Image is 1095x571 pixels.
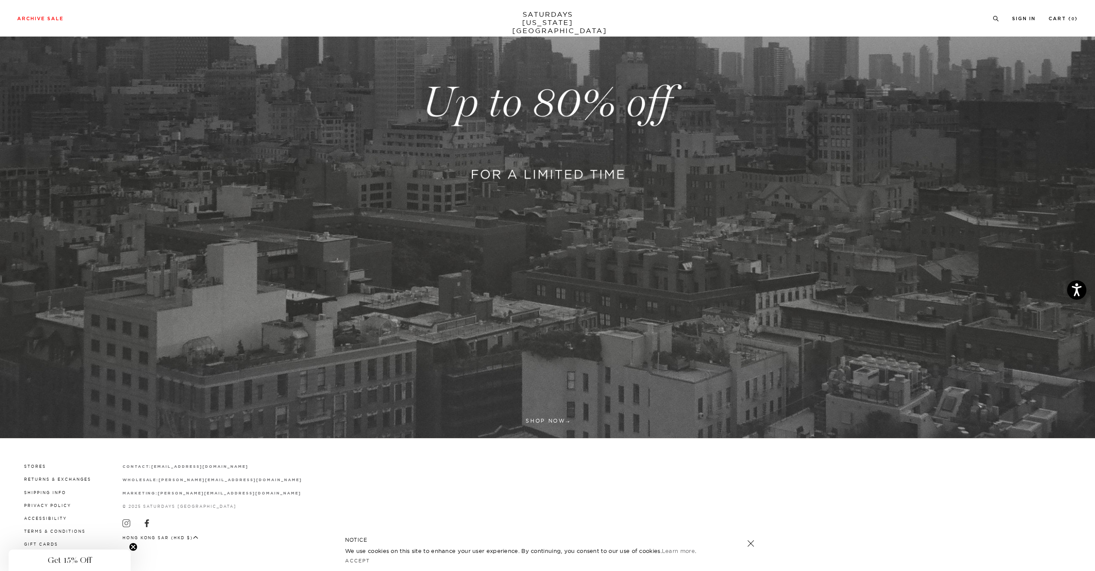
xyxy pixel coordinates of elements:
strong: marketing: [122,491,158,495]
span: Get 15% Off [48,555,92,565]
a: Accessibility [24,516,67,521]
strong: [PERSON_NAME][EMAIL_ADDRESS][DOMAIN_NAME] [158,491,301,495]
a: Gift Cards [24,542,58,546]
button: Hong Kong SAR (HKD $) [122,534,199,541]
a: Stores [24,464,46,469]
button: Close teaser [129,543,138,551]
strong: [EMAIL_ADDRESS][DOMAIN_NAME] [151,465,248,469]
a: Sign In [1012,16,1036,21]
a: Cart (0) [1049,16,1078,21]
a: Terms & Conditions [24,529,86,534]
a: Accept [345,558,370,564]
strong: [PERSON_NAME][EMAIL_ADDRESS][DOMAIN_NAME] [159,478,302,482]
strong: contact: [122,465,152,469]
a: SATURDAYS[US_STATE][GEOGRAPHIC_DATA] [512,10,583,35]
a: [PERSON_NAME][EMAIL_ADDRESS][DOMAIN_NAME] [159,477,302,482]
a: Archive Sale [17,16,64,21]
a: Learn more [662,547,695,554]
a: [PERSON_NAME][EMAIL_ADDRESS][DOMAIN_NAME] [158,491,301,495]
a: Shipping Info [24,490,66,495]
a: Privacy Policy [24,503,71,508]
h5: NOTICE [345,536,750,544]
small: 0 [1071,17,1075,21]
a: [EMAIL_ADDRESS][DOMAIN_NAME] [151,464,248,469]
a: Returns & Exchanges [24,477,91,482]
div: Get 15% OffClose teaser [9,550,131,571]
p: We use cookies on this site to enhance your user experience. By continuing, you consent to our us... [345,546,719,555]
strong: wholesale: [122,478,159,482]
p: © 2025 Saturdays [GEOGRAPHIC_DATA] [122,503,302,510]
